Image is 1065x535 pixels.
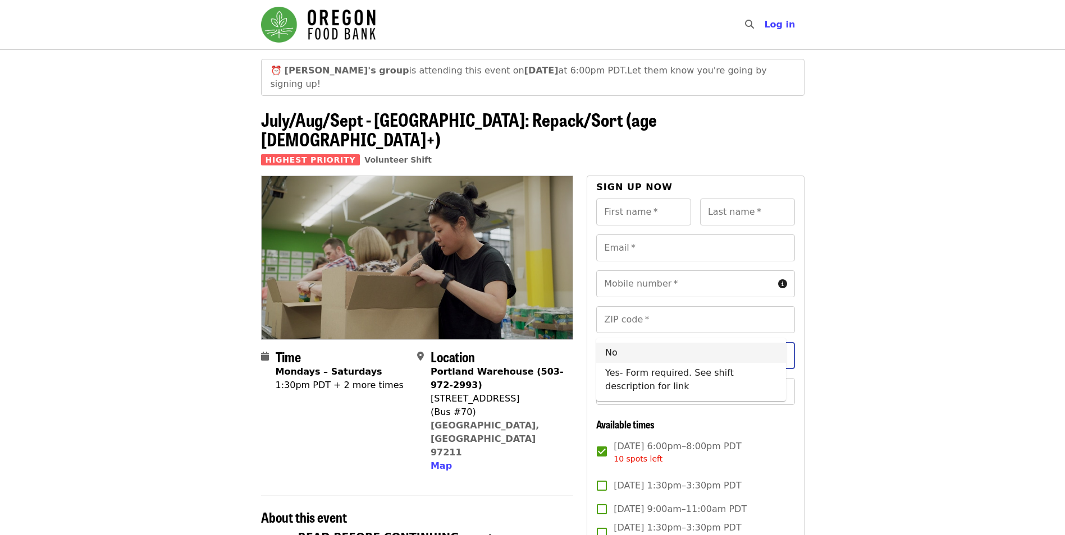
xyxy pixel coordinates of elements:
[271,65,282,76] span: clock emoji
[276,366,382,377] strong: Mondays – Saturdays
[417,351,424,362] i: map-marker-alt icon
[431,420,540,458] a: [GEOGRAPHIC_DATA], [GEOGRAPHIC_DATA] 97211
[262,176,573,339] img: July/Aug/Sept - Portland: Repack/Sort (age 8+) organized by Oregon Food Bank
[614,440,741,465] span: [DATE] 6:00pm–8:00pm PDT
[431,347,475,366] span: Location
[431,405,564,419] div: (Bus #70)
[596,417,655,431] span: Available times
[596,182,673,192] span: Sign up now
[596,306,794,333] input: ZIP code
[261,7,376,43] img: Oregon Food Bank - Home
[596,343,786,363] li: No
[261,507,347,527] span: About this event
[700,199,795,225] input: Last name
[431,460,452,471] span: Map
[431,392,564,405] div: [STREET_ADDRESS]
[364,155,432,164] a: Volunteer Shift
[276,379,404,392] div: 1:30pm PDT + 2 more times
[596,234,794,261] input: Email
[261,351,269,362] i: calendar icon
[778,279,787,289] i: circle-info icon
[596,363,786,396] li: Yes- Form required. See shift description for link
[755,13,804,36] button: Log in
[614,454,662,463] span: 10 spots left
[431,459,452,473] button: Map
[524,65,559,76] strong: [DATE]
[614,479,741,492] span: [DATE] 1:30pm–3:30pm PDT
[596,270,773,297] input: Mobile number
[276,347,301,366] span: Time
[761,11,770,38] input: Search
[596,199,691,225] input: First name
[431,366,564,390] strong: Portland Warehouse (503-972-2993)
[285,65,409,76] strong: [PERSON_NAME]'s group
[775,348,791,363] button: Close
[261,154,360,165] span: Highest Priority
[285,65,628,76] span: is attending this event on at 6:00pm PDT.
[745,19,754,30] i: search icon
[261,106,657,152] span: July/Aug/Sept - [GEOGRAPHIC_DATA]: Repack/Sort (age [DEMOGRAPHIC_DATA]+)
[614,502,747,516] span: [DATE] 9:00am–11:00am PDT
[764,19,795,30] span: Log in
